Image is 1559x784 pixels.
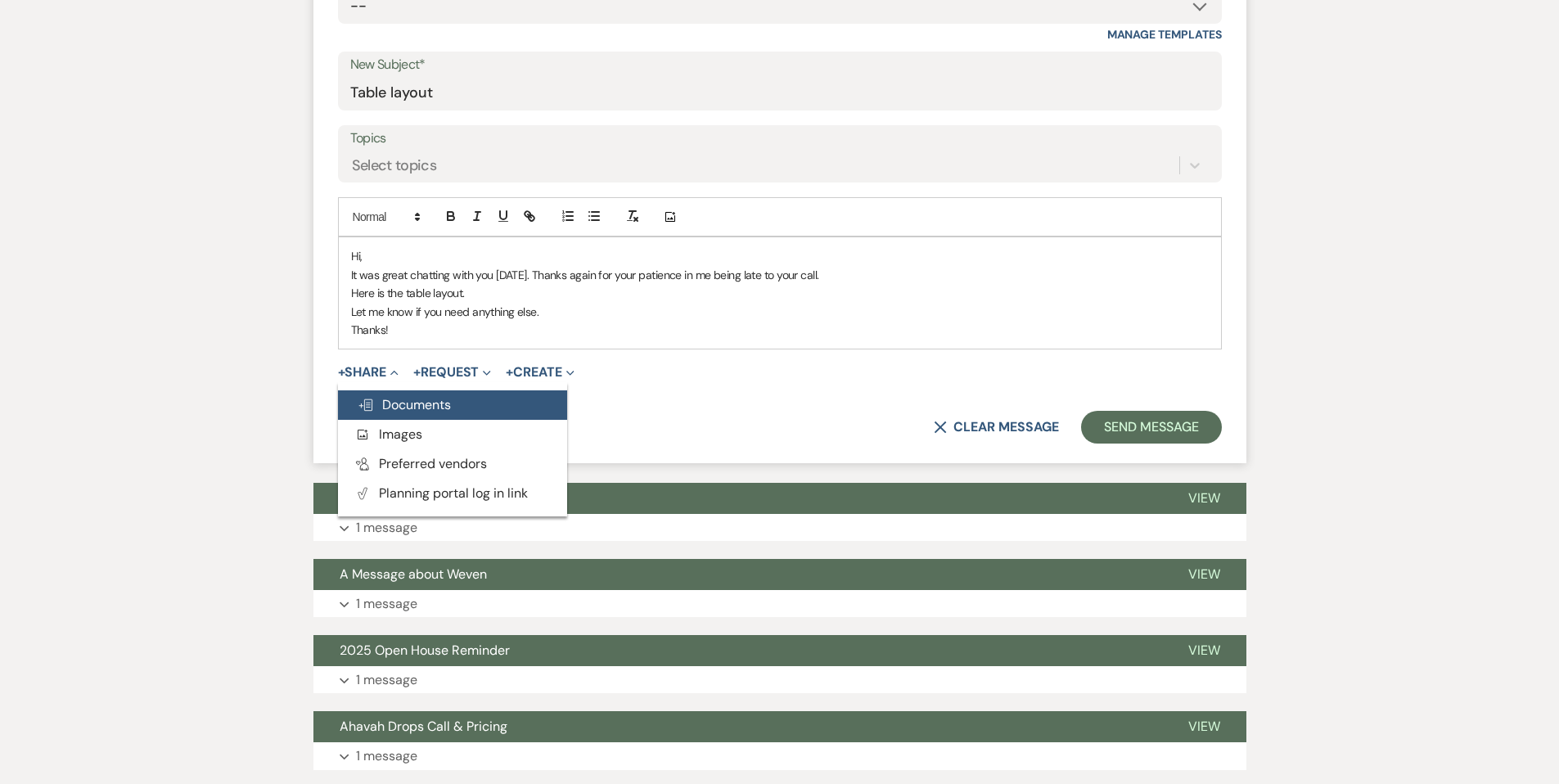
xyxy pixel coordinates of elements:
[350,127,1210,151] label: Topics
[351,303,1209,321] p: Let me know if you need anything else.
[1162,711,1246,742] button: View
[1162,559,1246,590] button: View
[356,517,417,538] p: 1 message
[340,642,510,659] span: 2025 Open House Reminder
[1081,411,1221,444] button: Send Message
[1188,642,1220,659] span: View
[351,247,1209,265] p: Hi,
[313,590,1246,618] button: 1 message
[313,635,1162,666] button: 2025 Open House Reminder
[356,746,417,767] p: 1 message
[356,669,417,691] p: 1 message
[358,396,451,413] span: Documents
[1162,635,1246,666] button: View
[313,514,1246,542] button: 1 message
[1188,565,1220,583] span: View
[351,284,1209,302] p: Here is the table layout.
[338,366,399,379] button: Share
[340,565,487,583] span: A Message about Weven
[338,449,567,479] button: Preferred vendors
[506,366,574,379] button: Create
[350,53,1210,77] label: New Subject*
[338,390,567,420] button: Documents
[413,366,421,379] span: +
[352,155,437,177] div: Select topics
[1188,718,1220,735] span: View
[351,321,1209,339] p: Thanks!
[313,483,1162,514] button: Finalizing Your Wedding Details
[934,421,1058,434] button: Clear message
[340,718,507,735] span: Ahavah Drops Call & Pricing
[356,593,417,615] p: 1 message
[1162,483,1246,514] button: View
[338,420,567,449] button: Images
[354,426,422,443] span: Images
[351,266,1209,284] p: It was great chatting with you [DATE]. Thanks again for your patience in me being late to your call.
[313,666,1246,694] button: 1 message
[338,366,345,379] span: +
[413,366,491,379] button: Request
[1107,27,1222,42] a: Manage Templates
[313,742,1246,770] button: 1 message
[313,559,1162,590] button: A Message about Weven
[313,711,1162,742] button: Ahavah Drops Call & Pricing
[1188,489,1220,507] span: View
[338,479,567,508] button: Planning portal log in link
[506,366,513,379] span: +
